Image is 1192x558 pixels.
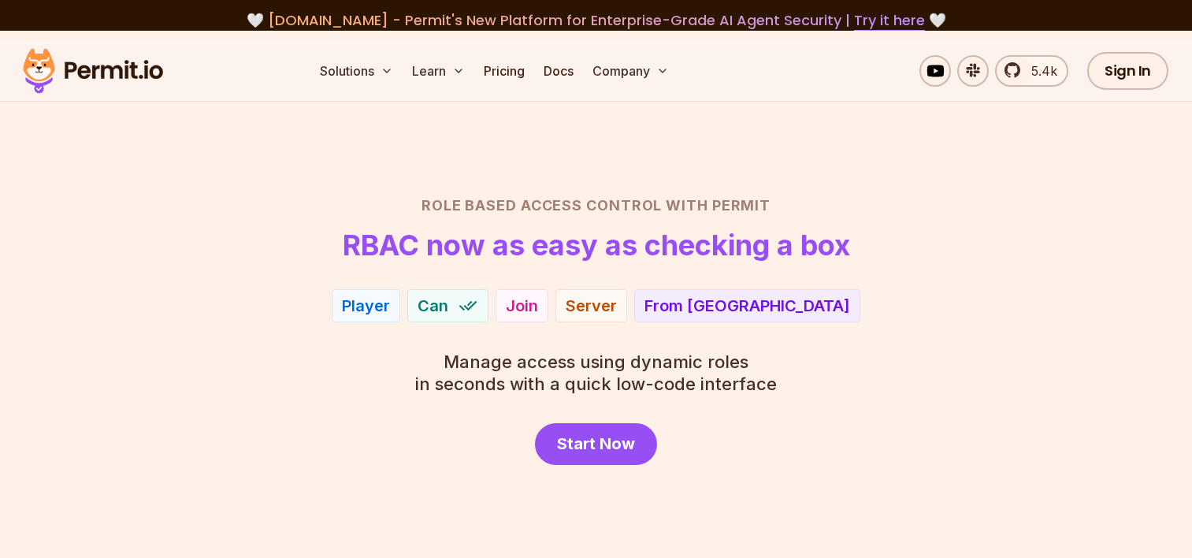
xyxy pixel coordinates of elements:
span: Start Now [557,433,635,455]
h1: RBAC now as easy as checking a box [343,229,850,261]
button: Learn [406,55,471,87]
a: 5.4k [995,55,1068,87]
a: Try it here [854,10,925,31]
span: with Permit [666,195,771,217]
p: in seconds with a quick low-code interface [415,351,777,395]
button: Solutions [314,55,399,87]
img: Permit logo [16,44,170,98]
button: Company [586,55,675,87]
span: Manage access using dynamic roles [415,351,777,373]
a: Start Now [535,423,657,465]
a: Docs [537,55,580,87]
div: Server [566,295,617,317]
span: Can [418,295,448,317]
span: 5.4k [1022,61,1057,80]
span: [DOMAIN_NAME] - Permit's New Platform for Enterprise-Grade AI Agent Security | [268,10,925,30]
div: 🤍 🤍 [38,9,1154,32]
a: Pricing [477,55,531,87]
div: From [GEOGRAPHIC_DATA] [644,295,850,317]
h2: Role Based Access Control [45,195,1148,217]
a: Sign In [1087,52,1168,90]
div: Join [506,295,538,317]
div: Player [342,295,390,317]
